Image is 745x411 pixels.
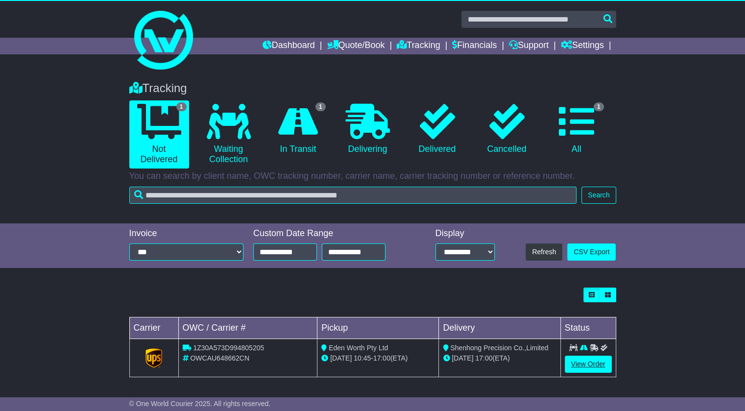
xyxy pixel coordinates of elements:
[443,353,556,363] div: (ETA)
[315,102,326,111] span: 1
[321,353,434,363] div: - (ETA)
[327,38,385,54] a: Quote/Book
[565,356,612,373] a: View Order
[561,38,604,54] a: Settings
[373,354,390,362] span: 17:00
[129,228,244,239] div: Invoice
[176,102,187,111] span: 1
[439,317,560,339] td: Delivery
[330,354,352,362] span: [DATE]
[145,348,162,368] img: GetCarrierServiceLogo
[594,102,604,111] span: 1
[408,100,467,158] a: Delivered
[129,317,178,339] td: Carrier
[190,354,249,362] span: OWCAU648662CN
[475,354,492,362] span: 17:00
[435,228,495,239] div: Display
[129,100,189,169] a: 1 Not Delivered
[547,100,606,158] a: 1 All
[397,38,440,54] a: Tracking
[178,317,317,339] td: OWC / Carrier #
[450,344,548,352] span: Shenhong Precision Co.,Limited
[567,243,616,261] a: CSV Export
[329,344,388,352] span: Eden Worth Pty Ltd
[526,243,562,261] button: Refresh
[560,317,616,339] td: Status
[452,38,497,54] a: Financials
[199,100,259,169] a: Waiting Collection
[452,354,473,362] span: [DATE]
[193,344,264,352] span: 1Z30A573D994805205
[268,100,328,158] a: 1 In Transit
[124,81,621,96] div: Tracking
[477,100,537,158] a: Cancelled
[354,354,371,362] span: 10:45
[317,317,439,339] td: Pickup
[338,100,398,158] a: Delivering
[129,400,271,408] span: © One World Courier 2025. All rights reserved.
[253,228,409,239] div: Custom Date Range
[581,187,616,204] button: Search
[263,38,315,54] a: Dashboard
[129,171,616,182] p: You can search by client name, OWC tracking number, carrier name, carrier tracking number or refe...
[509,38,549,54] a: Support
